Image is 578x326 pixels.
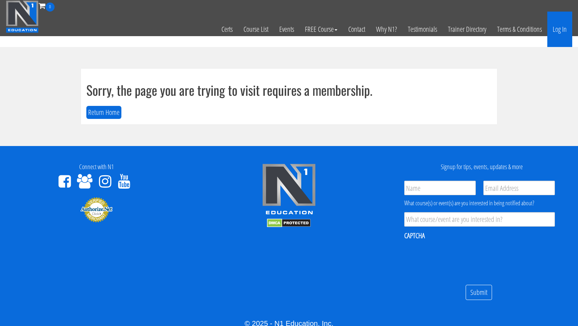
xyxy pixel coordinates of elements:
a: Log In [547,12,572,47]
img: n1-edu-logo [262,163,316,217]
h1: Sorry, the page you are trying to visit requires a membership. [86,83,492,97]
a: Events [274,12,299,47]
a: Certs [216,12,238,47]
a: FREE Course [299,12,343,47]
input: Name [404,181,476,195]
div: What course(s) or event(s) are you interested in being notified about? [404,199,555,207]
button: Return Home [86,106,121,119]
iframe: reCAPTCHA [404,245,514,273]
label: CAPTCHA [404,231,425,240]
h4: Connect with N1 [5,163,187,171]
img: n1-education [6,0,39,33]
a: Testimonials [402,12,443,47]
a: Contact [343,12,371,47]
a: Why N1? [371,12,402,47]
h4: Signup for tips, events, updates & more [391,163,573,171]
input: What course/event are you interested in? [404,212,555,227]
input: Submit [466,285,492,300]
input: Email Address [483,181,555,195]
a: 0 [39,1,55,10]
img: DMCA.com Protection Status [267,219,311,227]
a: Course List [238,12,274,47]
img: Authorize.Net Merchant - Click to Verify [80,197,113,223]
span: 0 [46,3,55,12]
a: Trainer Directory [443,12,492,47]
a: Terms & Conditions [492,12,547,47]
